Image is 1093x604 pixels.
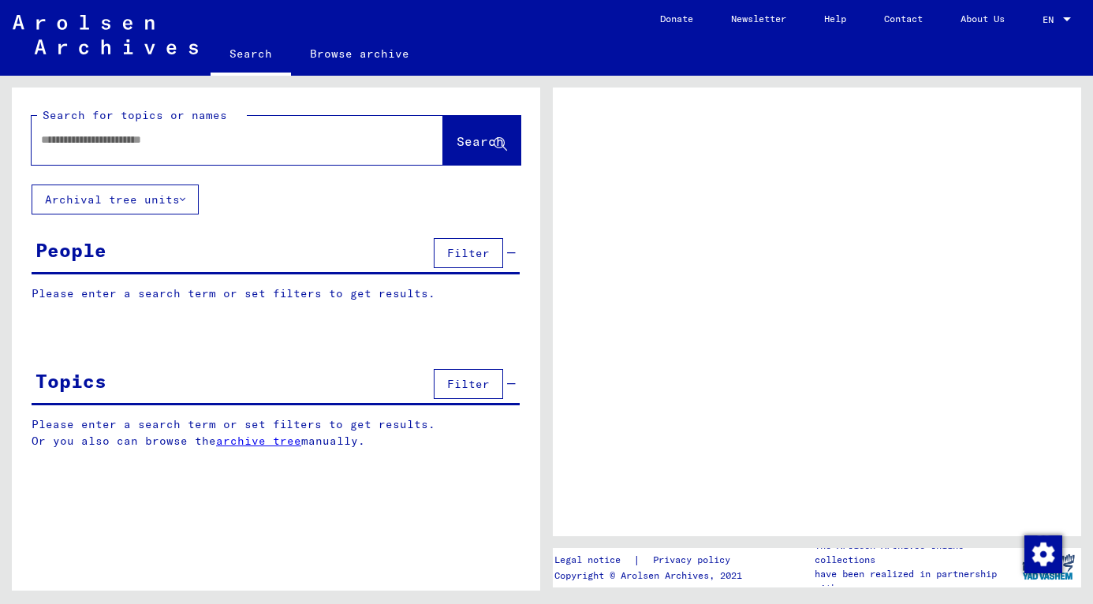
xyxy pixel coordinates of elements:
[447,246,490,260] span: Filter
[434,369,503,399] button: Filter
[211,35,291,76] a: Search
[434,238,503,268] button: Filter
[554,552,633,569] a: Legal notice
[1043,14,1060,25] span: EN
[640,552,749,569] a: Privacy policy
[291,35,428,73] a: Browse archive
[554,552,749,569] div: |
[43,108,227,122] mat-label: Search for topics or names
[216,434,301,448] a: archive tree
[13,15,198,54] img: Arolsen_neg.svg
[815,539,1016,567] p: The Arolsen Archives online collections
[32,416,520,449] p: Please enter a search term or set filters to get results. Or you also can browse the manually.
[447,377,490,391] span: Filter
[35,367,106,395] div: Topics
[554,569,749,583] p: Copyright © Arolsen Archives, 2021
[457,133,504,149] span: Search
[32,285,520,302] p: Please enter a search term or set filters to get results.
[35,236,106,264] div: People
[1024,535,1062,573] img: Change consent
[443,116,520,165] button: Search
[815,567,1016,595] p: have been realized in partnership with
[32,185,199,214] button: Archival tree units
[1019,547,1078,587] img: yv_logo.png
